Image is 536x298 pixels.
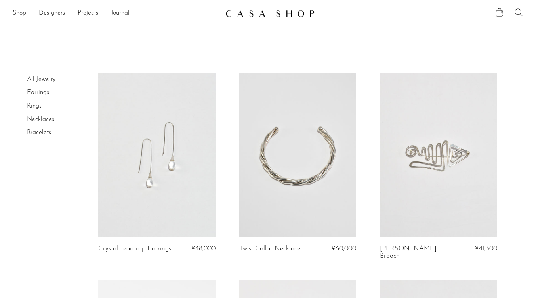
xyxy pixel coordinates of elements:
[27,89,49,96] a: Earrings
[13,7,219,20] ul: NEW HEADER MENU
[98,245,171,252] a: Crystal Teardrop Earrings
[27,103,42,109] a: Rings
[39,8,65,19] a: Designers
[331,245,356,252] span: ¥60,000
[13,8,26,19] a: Shop
[191,245,216,252] span: ¥48,000
[27,76,55,83] a: All Jewelry
[13,7,219,20] nav: Desktop navigation
[380,245,457,260] a: [PERSON_NAME] Brooch
[27,116,54,123] a: Necklaces
[475,245,497,252] span: ¥41,300
[78,8,98,19] a: Projects
[111,8,130,19] a: Journal
[27,129,51,136] a: Bracelets
[239,245,300,252] a: Twist Collar Necklace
